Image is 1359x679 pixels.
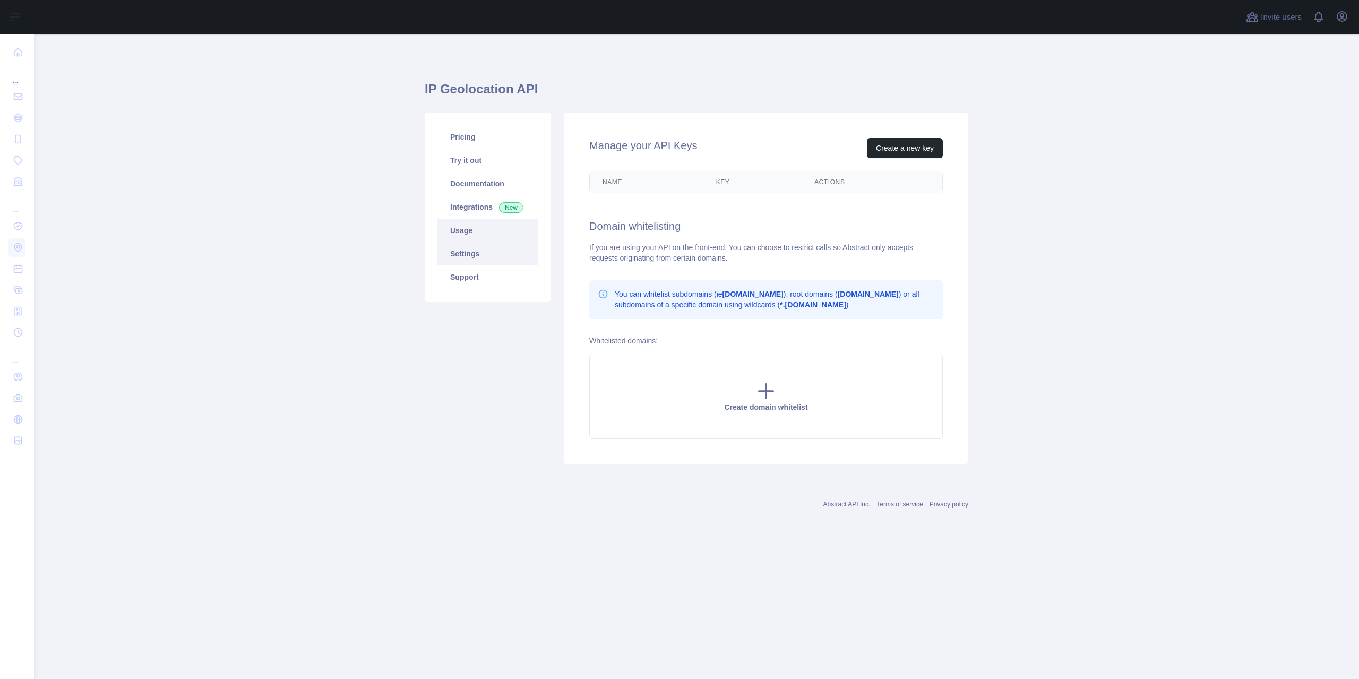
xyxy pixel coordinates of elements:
[838,290,899,298] b: [DOMAIN_NAME]
[499,202,523,213] span: New
[867,138,943,158] button: Create a new key
[8,193,25,214] div: ...
[589,337,658,345] label: Whitelisted domains:
[722,290,784,298] b: [DOMAIN_NAME]
[589,242,943,263] div: If you are using your API on the front-end. You can choose to restrict calls so Abstract only acc...
[1261,11,1302,23] span: Invite users
[8,64,25,85] div: ...
[437,219,538,242] a: Usage
[823,501,871,508] a: Abstract API Inc.
[1244,8,1304,25] button: Invite users
[590,171,703,193] th: Name
[437,172,538,195] a: Documentation
[724,403,807,411] span: Create domain whitelist
[930,501,968,508] a: Privacy policy
[425,81,968,106] h1: IP Geolocation API
[437,265,538,289] a: Support
[437,195,538,219] a: Integrations New
[780,300,846,309] b: *.[DOMAIN_NAME]
[437,149,538,172] a: Try it out
[615,289,934,310] p: You can whitelist subdomains (ie ), root domains ( ) or all subdomains of a specific domain using...
[802,171,942,193] th: Actions
[589,219,943,234] h2: Domain whitelisting
[589,138,697,158] h2: Manage your API Keys
[437,242,538,265] a: Settings
[703,171,802,193] th: Key
[876,501,923,508] a: Terms of service
[8,344,25,365] div: ...
[437,125,538,149] a: Pricing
